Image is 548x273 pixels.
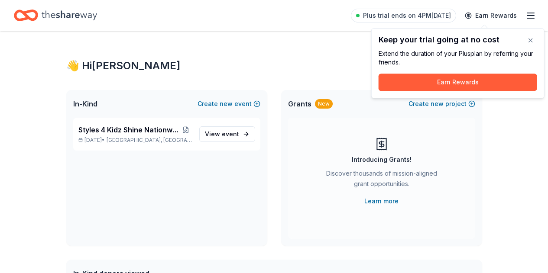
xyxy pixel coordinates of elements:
div: Introducing Grants! [352,154,412,165]
span: Grants [288,99,311,109]
p: [DATE] • [78,137,192,144]
a: Home [14,5,97,26]
div: New [315,99,333,109]
a: View event [199,126,255,142]
div: Discover thousands of mission-aligned grant opportunities. [323,168,441,193]
a: Earn Rewards [460,8,522,23]
span: Plus trial ends on 4PM[DATE] [363,10,451,21]
span: new [431,99,444,109]
span: View [205,129,239,139]
div: 👋 Hi [PERSON_NAME] [66,59,482,73]
div: Keep your trial going at no cost [379,35,537,44]
div: Extend the duration of your Plus plan by referring your friends. [379,49,537,67]
span: new [220,99,233,109]
span: [GEOGRAPHIC_DATA], [GEOGRAPHIC_DATA] [107,137,192,144]
a: Learn more [364,196,399,206]
button: Earn Rewards [379,74,537,91]
button: Createnewproject [409,99,475,109]
span: Styles 4 Kidz Shine Nationwide Fall Gala [78,125,179,135]
span: event [222,130,239,138]
span: In-Kind [73,99,97,109]
a: Plus trial ends on 4PM[DATE] [351,9,456,22]
button: Createnewevent [198,99,260,109]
